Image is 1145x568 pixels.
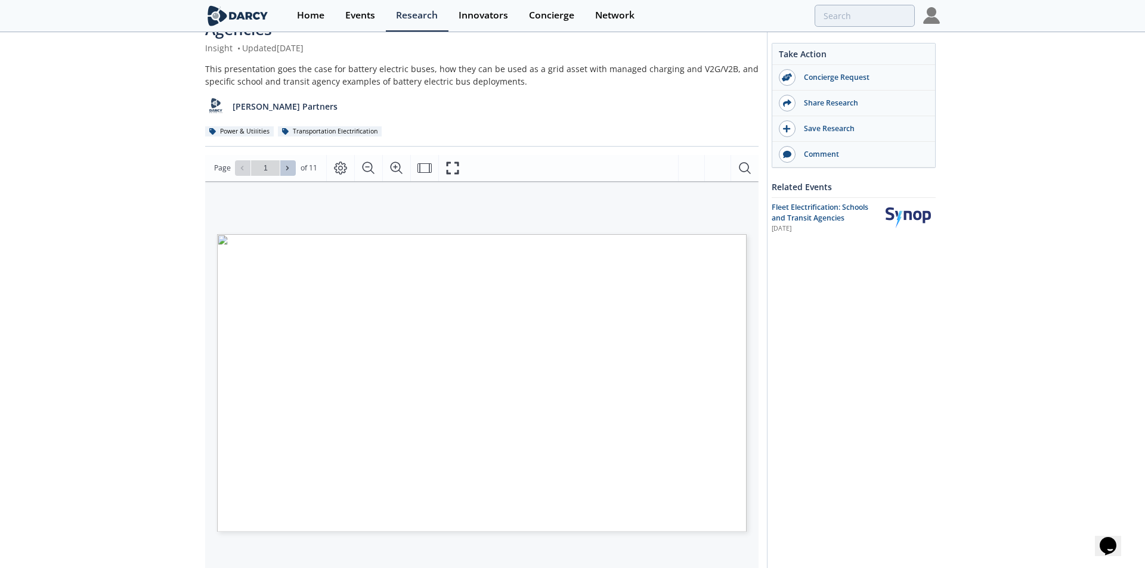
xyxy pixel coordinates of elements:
[772,176,936,197] div: Related Events
[529,11,574,20] div: Concierge
[459,11,508,20] div: Innovators
[205,126,274,137] div: Power & Utilities
[396,11,438,20] div: Research
[235,42,242,54] span: •
[772,224,877,234] div: [DATE]
[923,7,940,24] img: Profile
[297,11,324,20] div: Home
[772,202,936,234] a: Fleet Electrification: Schools and Transit Agencies [DATE] Synop
[772,202,868,223] span: Fleet Electrification: Schools and Transit Agencies
[796,98,929,108] div: Share Research
[205,63,759,88] div: This presentation goes the case for battery electric buses, how they can be used as a grid asset ...
[772,48,935,65] div: Take Action
[815,5,915,27] input: Advanced Search
[205,42,759,54] div: Insight Updated [DATE]
[1095,520,1133,556] iframe: chat widget
[233,100,338,113] p: [PERSON_NAME] Partners
[796,72,929,83] div: Concierge Request
[345,11,375,20] div: Events
[796,149,929,160] div: Comment
[886,207,931,228] img: Synop
[796,123,929,134] div: Save Research
[595,11,635,20] div: Network
[278,126,382,137] div: Transportation Electrification
[205,5,270,26] img: logo-wide.svg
